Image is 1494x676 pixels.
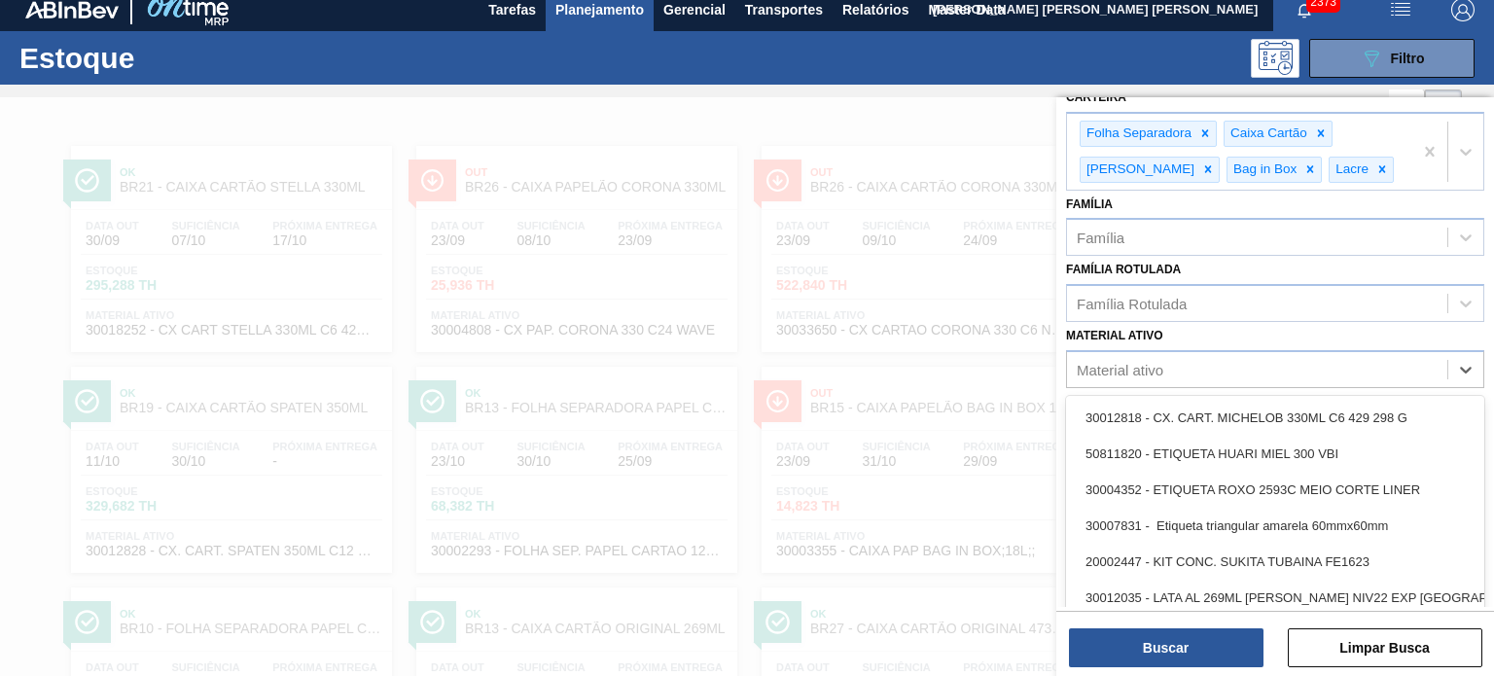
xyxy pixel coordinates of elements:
[1066,580,1484,616] div: 30012035 - LATA AL 269ML [PERSON_NAME] NIV22 EXP [GEOGRAPHIC_DATA]
[1077,230,1124,246] div: Família
[1066,436,1484,472] div: 50811820 - ETIQUETA HUARI MIEL 300 VBI
[1081,122,1194,146] div: Folha Separadora
[1225,122,1310,146] div: Caixa Cartão
[1251,39,1299,78] div: Pogramando: nenhum usuário selecionado
[1066,197,1113,211] label: Família
[1066,400,1484,436] div: 30012818 - CX. CART. MICHELOB 330ML C6 429 298 G
[1389,89,1425,126] div: Visão em Lista
[1227,158,1299,182] div: Bag in Box
[1077,362,1163,378] div: Material ativo
[1066,263,1181,276] label: Família Rotulada
[1066,544,1484,580] div: 20002447 - KIT CONC. SUKITA TUBAINA FE1623
[1425,89,1462,126] div: Visão em Cards
[1081,158,1197,182] div: [PERSON_NAME]
[1066,472,1484,508] div: 30004352 - ETIQUETA ROXO 2593C MEIO CORTE LINER
[1330,158,1371,182] div: Lacre
[1309,39,1475,78] button: Filtro
[25,1,119,18] img: TNhmsLtSVTkK8tSr43FrP2fwEKptu5GPRR3wAAAABJRU5ErkJggg==
[1066,508,1484,544] div: 30007831 - Etiqueta triangular amarela 60mmx60mm
[1066,90,1126,104] label: Carteira
[19,47,299,69] h1: Estoque
[1066,329,1163,342] label: Material ativo
[1391,51,1425,66] span: Filtro
[1077,296,1187,312] div: Família Rotulada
